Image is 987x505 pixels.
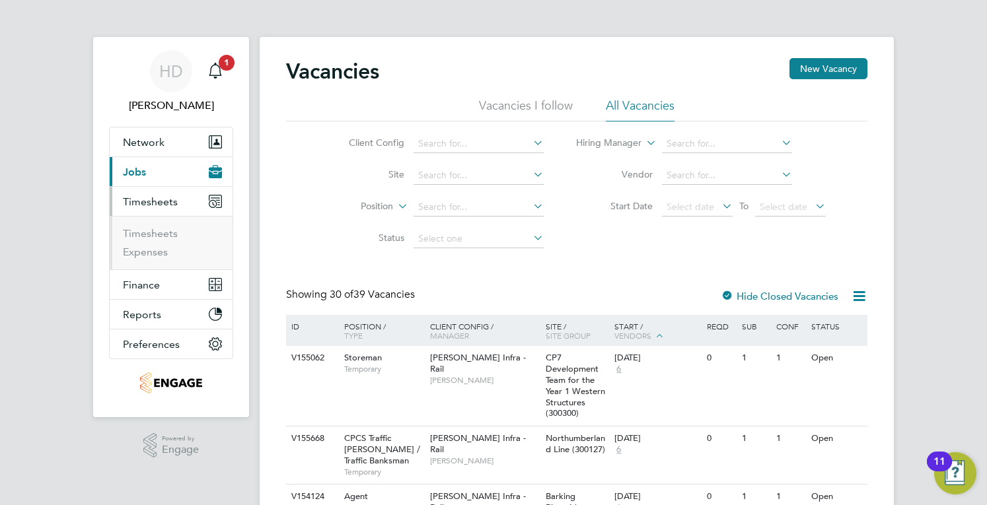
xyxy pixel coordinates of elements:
[344,330,363,341] span: Type
[162,433,199,444] span: Powered by
[704,315,738,337] div: Reqd
[735,197,752,215] span: To
[123,308,161,321] span: Reports
[611,315,704,348] div: Start /
[414,166,544,185] input: Search for...
[933,461,945,479] div: 11
[344,467,423,477] span: Temporary
[542,315,612,347] div: Site /
[760,201,807,213] span: Select date
[662,166,792,185] input: Search for...
[721,290,838,302] label: Hide Closed Vacancies
[430,330,469,341] span: Manager
[934,452,976,494] button: Open Resource Center, 11 new notifications
[286,288,418,302] div: Showing
[344,432,420,466] span: CPCS Traffic [PERSON_NAME] / Traffic Banksman
[123,195,178,208] span: Timesheets
[109,50,233,114] a: HD[PERSON_NAME]
[143,433,200,458] a: Powered byEngage
[202,50,229,92] a: 1
[789,58,867,79] button: New Vacancy
[546,352,605,419] span: CP7 Development Team for the Year 1 Western Structures (300300)
[328,137,404,149] label: Client Config
[577,168,653,180] label: Vendor
[123,136,164,149] span: Network
[110,127,233,156] button: Network
[430,352,526,374] span: [PERSON_NAME] Infra - Rail
[614,433,700,444] div: [DATE]
[328,232,404,244] label: Status
[110,329,233,358] button: Preferences
[667,201,714,213] span: Select date
[614,364,623,375] span: 6
[344,490,368,502] span: Agent
[614,491,700,502] div: [DATE]
[414,230,544,248] input: Select one
[614,330,651,341] span: Vendors
[739,426,773,451] div: 1
[330,288,353,301] span: 30 of
[334,315,427,347] div: Position /
[546,330,591,341] span: Site Group
[123,166,146,178] span: Jobs
[773,346,807,370] div: 1
[123,227,178,240] a: Timesheets
[317,200,393,213] label: Position
[662,135,792,153] input: Search for...
[110,216,233,269] div: Timesheets
[109,98,233,114] span: Holly Dunnage
[109,372,233,393] a: Go to home page
[704,346,738,370] div: 0
[140,372,201,393] img: tribuildsolutions-logo-retina.png
[808,346,865,370] div: Open
[110,187,233,216] button: Timesheets
[773,426,807,451] div: 1
[123,279,160,291] span: Finance
[93,37,249,417] nav: Main navigation
[162,444,199,455] span: Engage
[704,426,738,451] div: 0
[110,157,233,186] button: Jobs
[288,346,334,370] div: V155062
[606,98,675,121] li: All Vacancies
[344,352,382,363] span: Storeman
[330,288,415,301] span: 39 Vacancies
[614,444,623,455] span: 6
[288,315,334,337] div: ID
[414,135,544,153] input: Search for...
[546,432,605,455] span: Northumberland Line (300127)
[414,198,544,217] input: Search for...
[430,455,539,466] span: [PERSON_NAME]
[614,353,700,364] div: [DATE]
[219,55,235,71] span: 1
[739,346,773,370] div: 1
[479,98,573,121] li: Vacancies I follow
[566,137,641,150] label: Hiring Manager
[123,246,168,258] a: Expenses
[577,200,653,212] label: Start Date
[808,426,865,451] div: Open
[110,270,233,299] button: Finance
[123,338,180,351] span: Preferences
[344,364,423,374] span: Temporary
[430,432,526,455] span: [PERSON_NAME] Infra - Rail
[773,315,807,337] div: Conf
[739,315,773,337] div: Sub
[159,63,183,80] span: HD
[427,315,542,347] div: Client Config /
[110,300,233,329] button: Reports
[286,58,379,84] h2: Vacancies
[328,168,404,180] label: Site
[288,426,334,451] div: V155668
[430,375,539,386] span: [PERSON_NAME]
[808,315,865,337] div: Status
